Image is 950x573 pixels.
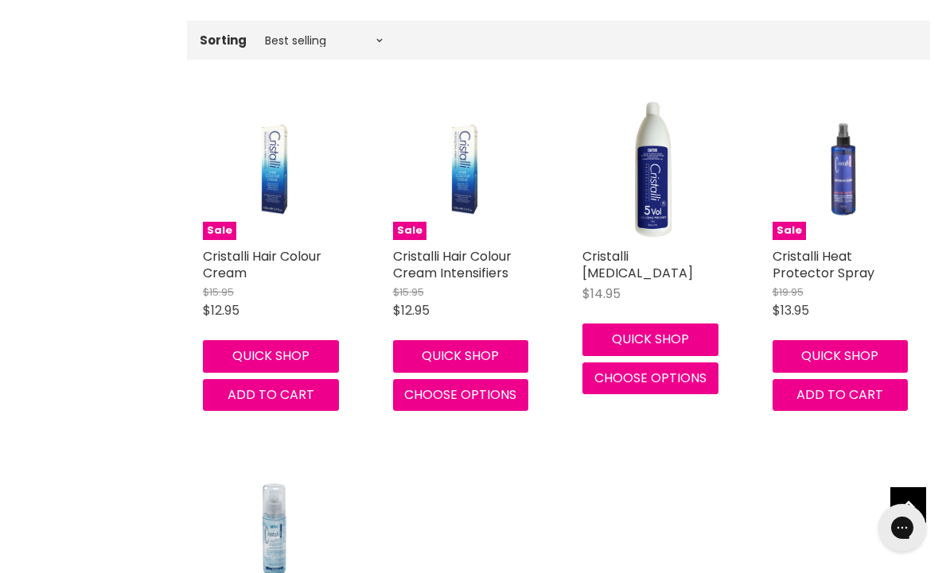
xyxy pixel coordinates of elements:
label: Sorting [200,33,247,47]
span: $15.95 [393,285,424,300]
a: Cristalli Heat Protector Spray [773,247,874,282]
button: Add to cart [773,379,909,411]
button: Quick shop [773,340,909,372]
img: Cristalli Hair Colour Cream Intensifiers [416,98,511,240]
iframe: Gorgias live chat messenger [870,498,934,557]
span: $13.95 [773,301,809,319]
a: Cristalli Heat Protector SpraySale [773,98,915,240]
img: Cristalli Peroxide [582,98,725,240]
button: Quick shop [393,340,529,372]
span: Choose options [594,369,707,387]
span: Sale [203,222,236,240]
span: Add to cart [228,385,314,404]
span: Sale [393,222,426,240]
span: Add to cart [796,385,883,404]
a: Cristalli Hair Colour CreamSale [203,98,345,240]
button: Choose options [393,379,529,411]
button: Add to cart [203,379,339,411]
a: Cristalli Hair Colour Cream [203,247,321,282]
span: $19.95 [773,285,804,300]
span: $12.95 [393,301,430,319]
button: Choose options [582,362,718,394]
span: Sale [773,222,806,240]
a: Cristalli Hair Colour Cream Intensifiers [393,247,512,282]
button: Quick shop [203,340,339,372]
img: Cristalli Hair Colour Cream [227,98,321,240]
a: Cristalli Hair Colour Cream IntensifiersSale [393,98,535,240]
a: Cristalli [MEDICAL_DATA] [582,247,693,282]
span: $12.95 [203,301,239,319]
span: Choose options [404,385,516,404]
span: $15.95 [203,285,234,300]
span: $14.95 [582,285,621,303]
img: Cristalli Heat Protector Spray [796,98,890,240]
button: Quick shop [582,323,718,355]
